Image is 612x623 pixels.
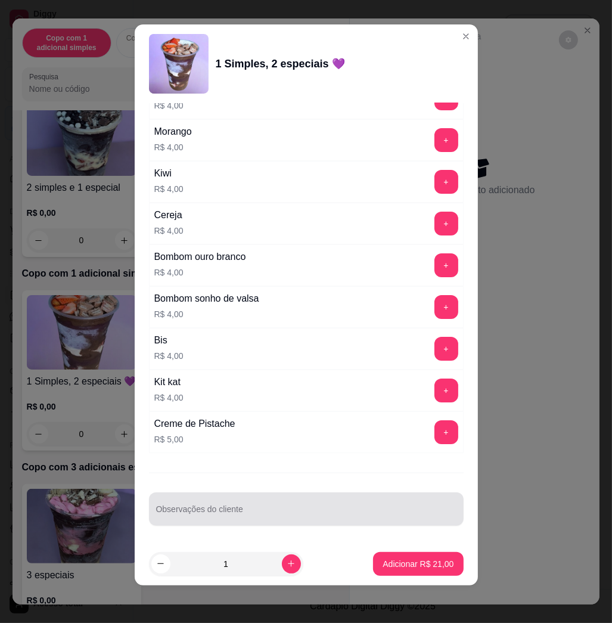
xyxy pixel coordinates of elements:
div: 1 Simples, 2 especiais 💜 [216,55,345,72]
div: Bis [154,333,184,348]
div: Kiwi [154,166,184,181]
button: increase-product-quantity [282,554,301,574]
p: R$ 4,00 [154,392,184,404]
p: R$ 4,00 [154,225,184,237]
button: add [434,253,458,277]
p: R$ 5,00 [154,433,235,445]
div: Bombom ouro branco [154,250,246,264]
div: Bombom sonho de valsa [154,292,259,306]
p: R$ 4,00 [154,141,192,153]
p: R$ 4,00 [154,266,246,278]
button: add [434,420,458,444]
button: add [434,295,458,319]
p: R$ 4,00 [154,350,184,362]
button: decrease-product-quantity [151,554,170,574]
button: add [434,379,458,402]
div: Cereja [154,208,184,222]
button: Adicionar R$ 21,00 [373,552,463,576]
div: Kit kat [154,375,184,389]
button: add [434,170,458,194]
p: R$ 4,00 [154,100,184,111]
button: add [434,128,458,152]
img: product-image [149,34,209,94]
p: Adicionar R$ 21,00 [383,558,453,570]
button: add [434,337,458,361]
p: R$ 4,00 [154,183,184,195]
div: Creme de Pistache [154,417,235,431]
button: Close [456,27,476,46]
button: add [434,212,458,235]
input: Observações do cliente [156,508,456,520]
p: R$ 4,00 [154,308,259,320]
div: Morango [154,125,192,139]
